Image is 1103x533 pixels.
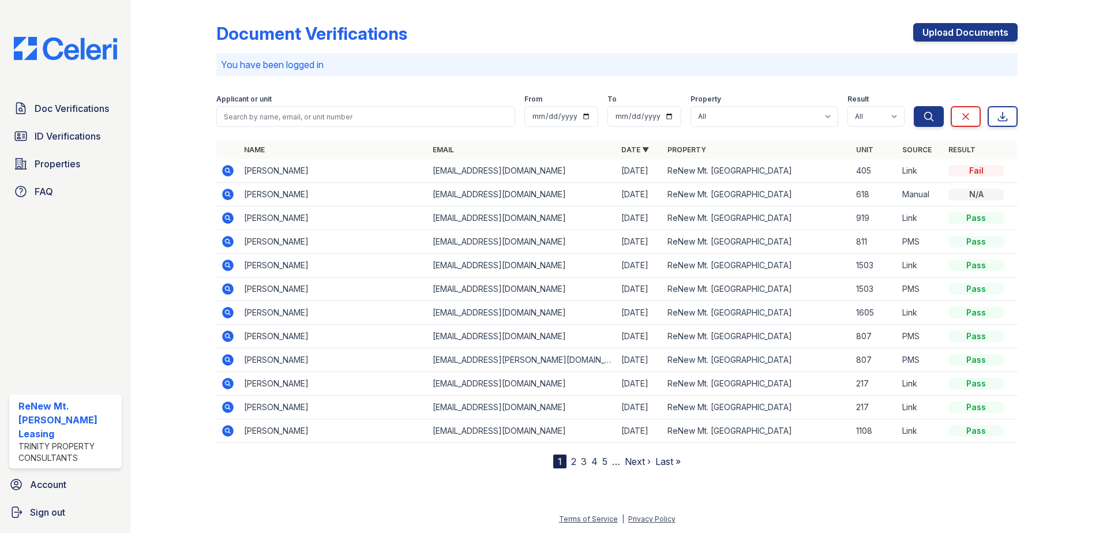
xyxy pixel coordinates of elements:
[948,189,1004,200] div: N/A
[617,159,663,183] td: [DATE]
[18,441,117,464] div: Trinity Property Consultants
[244,145,265,154] a: Name
[617,183,663,207] td: [DATE]
[524,95,542,104] label: From
[898,348,944,372] td: PMS
[851,254,898,277] td: 1503
[428,419,617,443] td: [EMAIL_ADDRESS][DOMAIN_NAME]
[898,254,944,277] td: Link
[216,95,272,104] label: Applicant or unit
[607,95,617,104] label: To
[948,260,1004,271] div: Pass
[898,207,944,230] td: Link
[655,456,681,467] a: Last »
[948,401,1004,413] div: Pass
[617,396,663,419] td: [DATE]
[851,277,898,301] td: 1503
[591,456,598,467] a: 4
[221,58,1013,72] p: You have been logged in
[898,396,944,419] td: Link
[898,230,944,254] td: PMS
[239,325,428,348] td: [PERSON_NAME]
[239,301,428,325] td: [PERSON_NAME]
[898,419,944,443] td: Link
[948,145,976,154] a: Result
[851,419,898,443] td: 1108
[898,159,944,183] td: Link
[602,456,607,467] a: 5
[617,277,663,301] td: [DATE]
[239,254,428,277] td: [PERSON_NAME]
[948,354,1004,366] div: Pass
[612,455,620,468] span: …
[9,180,122,203] a: FAQ
[663,372,851,396] td: ReNew Mt. [GEOGRAPHIC_DATA]
[948,283,1004,295] div: Pass
[433,145,454,154] a: Email
[617,301,663,325] td: [DATE]
[851,348,898,372] td: 807
[898,183,944,207] td: Manual
[663,348,851,372] td: ReNew Mt. [GEOGRAPHIC_DATA]
[428,230,617,254] td: [EMAIL_ADDRESS][DOMAIN_NAME]
[216,23,407,44] div: Document Verifications
[239,183,428,207] td: [PERSON_NAME]
[851,207,898,230] td: 919
[663,396,851,419] td: ReNew Mt. [GEOGRAPHIC_DATA]
[30,478,66,491] span: Account
[847,95,869,104] label: Result
[239,207,428,230] td: [PERSON_NAME]
[663,254,851,277] td: ReNew Mt. [GEOGRAPHIC_DATA]
[667,145,706,154] a: Property
[35,185,53,198] span: FAQ
[851,230,898,254] td: 811
[691,95,721,104] label: Property
[35,129,100,143] span: ID Verifications
[617,230,663,254] td: [DATE]
[428,301,617,325] td: [EMAIL_ADDRESS][DOMAIN_NAME]
[428,254,617,277] td: [EMAIL_ADDRESS][DOMAIN_NAME]
[617,325,663,348] td: [DATE]
[663,301,851,325] td: ReNew Mt. [GEOGRAPHIC_DATA]
[428,159,617,183] td: [EMAIL_ADDRESS][DOMAIN_NAME]
[559,515,618,523] a: Terms of Service
[948,307,1004,318] div: Pass
[428,396,617,419] td: [EMAIL_ADDRESS][DOMAIN_NAME]
[35,102,109,115] span: Doc Verifications
[617,372,663,396] td: [DATE]
[428,372,617,396] td: [EMAIL_ADDRESS][DOMAIN_NAME]
[663,183,851,207] td: ReNew Mt. [GEOGRAPHIC_DATA]
[239,419,428,443] td: [PERSON_NAME]
[617,254,663,277] td: [DATE]
[628,515,676,523] a: Privacy Policy
[428,277,617,301] td: [EMAIL_ADDRESS][DOMAIN_NAME]
[581,456,587,467] a: 3
[948,212,1004,224] div: Pass
[851,372,898,396] td: 217
[948,425,1004,437] div: Pass
[617,419,663,443] td: [DATE]
[617,207,663,230] td: [DATE]
[663,325,851,348] td: ReNew Mt. [GEOGRAPHIC_DATA]
[9,97,122,120] a: Doc Verifications
[851,396,898,419] td: 217
[5,37,126,60] img: CE_Logo_Blue-a8612792a0a2168367f1c8372b55b34899dd931a85d93a1a3d3e32e68fde9ad4.png
[239,230,428,254] td: [PERSON_NAME]
[239,277,428,301] td: [PERSON_NAME]
[851,301,898,325] td: 1605
[898,325,944,348] td: PMS
[625,456,651,467] a: Next ›
[5,501,126,524] a: Sign out
[428,183,617,207] td: [EMAIL_ADDRESS][DOMAIN_NAME]
[621,145,649,154] a: Date ▼
[239,348,428,372] td: [PERSON_NAME]
[428,207,617,230] td: [EMAIL_ADDRESS][DOMAIN_NAME]
[663,230,851,254] td: ReNew Mt. [GEOGRAPHIC_DATA]
[622,515,624,523] div: |
[851,159,898,183] td: 405
[216,106,515,127] input: Search by name, email, or unit number
[856,145,873,154] a: Unit
[851,183,898,207] td: 618
[663,207,851,230] td: ReNew Mt. [GEOGRAPHIC_DATA]
[553,455,566,468] div: 1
